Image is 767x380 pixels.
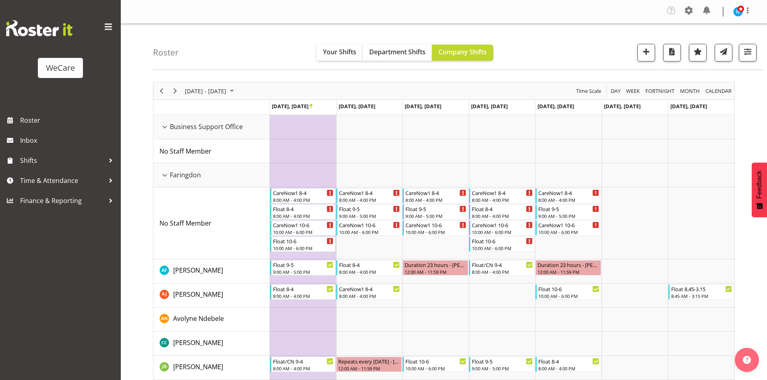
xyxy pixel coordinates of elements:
div: 12:00 AM - 11:59 PM [338,365,400,372]
div: No Staff Member"s event - CareNow1 8-4 Begin From Friday, September 26, 2025 at 8:00:00 AM GMT+12... [535,188,601,203]
td: Avolyne Ndebele resource [153,308,270,332]
div: 10:00 AM - 6:00 PM [538,229,599,235]
div: Amy Johannsen"s event - Float 8-4 Begin From Monday, September 22, 2025 at 8:00:00 AM GMT+12:00 E... [270,284,336,300]
div: 8:45 AM - 3:15 PM [671,293,732,299]
span: [DATE], [DATE] [670,103,707,110]
button: Timeline Week [625,86,641,96]
td: Faringdon resource [153,163,270,187]
div: Float 9-5 [472,357,533,365]
div: No Staff Member"s event - CareNow1 8-4 Begin From Thursday, September 25, 2025 at 8:00:00 AM GMT+... [469,188,535,203]
button: Feedback - Show survey [752,162,767,217]
div: No Staff Member"s event - Float 10-6 Begin From Monday, September 22, 2025 at 10:00:00 AM GMT+12:... [270,236,336,252]
button: Time Scale [575,86,603,96]
span: [DATE] - [DATE] [184,86,227,96]
span: [DATE], [DATE] [339,103,375,110]
div: No Staff Member"s event - Float 9-5 Begin From Friday, September 26, 2025 at 9:00:00 AM GMT+12:00... [535,204,601,220]
span: [PERSON_NAME] [173,266,223,275]
div: Next [168,82,182,99]
div: CareNow1 10-6 [538,221,599,229]
div: 8:00 AM - 4:00 PM [273,213,334,219]
span: Day [610,86,621,96]
span: Roster [20,114,117,126]
div: Duration 23 hours - [PERSON_NAME] [405,261,466,269]
button: Download a PDF of the roster according to the set date range. [663,44,681,62]
td: Charlotte Courtney resource [153,332,270,356]
td: Business Support Office resource [153,115,270,139]
span: Your Shifts [323,47,356,56]
div: Amy Johannsen"s event - CareNow1 8-4 Begin From Tuesday, September 23, 2025 at 8:00:00 AM GMT+12:... [336,284,402,300]
div: Float 9-5 [273,261,334,269]
span: Business Support Office [170,122,243,131]
div: Alex Ferguson"s event - Duration 23 hours - Alex Ferguson Begin From Friday, September 26, 2025 a... [535,260,601,275]
div: 9:00 AM - 5:00 PM [472,365,533,372]
div: 8:00 AM - 4:00 PM [339,197,400,203]
span: Company Shifts [438,47,487,56]
button: Add a new shift [637,44,655,62]
span: Shifts [20,154,105,166]
span: Department Shifts [369,47,426,56]
button: Company Shifts [432,45,493,61]
div: Jane Arps"s event - Float 8-4 Begin From Friday, September 26, 2025 at 8:00:00 AM GMT+12:00 Ends ... [535,357,601,372]
div: Alex Ferguson"s event - Duration 23 hours - Alex Ferguson Begin From Wednesday, September 24, 202... [403,260,468,275]
div: No Staff Member"s event - Float 8-4 Begin From Thursday, September 25, 2025 at 8:00:00 AM GMT+12:... [469,204,535,220]
div: 8:00 AM - 4:00 PM [472,213,533,219]
a: [PERSON_NAME] [173,290,223,299]
div: No Staff Member"s event - CareNow1 10-6 Begin From Tuesday, September 23, 2025 at 10:00:00 AM GMT... [336,220,402,236]
button: Department Shifts [363,45,432,61]
button: September 22 - 28, 2025 [184,86,238,96]
span: Avolyne Ndebele [173,314,224,323]
div: CareNow1 8-4 [538,189,599,197]
div: 8:00 AM - 4:00 PM [339,269,400,275]
div: Jane Arps"s event - Float/CN 9-4 Begin From Monday, September 22, 2025 at 8:00:00 AM GMT+12:00 En... [270,357,336,372]
div: No Staff Member"s event - CareNow1 10-6 Begin From Monday, September 22, 2025 at 10:00:00 AM GMT+... [270,220,336,236]
a: No Staff Member [159,218,211,228]
div: No Staff Member"s event - CareNow1 10-6 Begin From Wednesday, September 24, 2025 at 10:00:00 AM G... [403,220,468,236]
button: Send a list of all shifts for the selected filtered period to all rostered employees. [715,44,732,62]
span: calendar [705,86,732,96]
span: [DATE], [DATE] [405,103,441,110]
span: [DATE], [DATE] [604,103,641,110]
span: Faringdon [170,170,201,180]
button: Month [704,86,733,96]
td: No Staff Member resource [153,187,270,259]
div: No Staff Member"s event - Float 9-5 Begin From Tuesday, September 23, 2025 at 9:00:00 AM GMT+12:0... [336,204,402,220]
div: No Staff Member"s event - CareNow1 10-6 Begin From Thursday, September 25, 2025 at 10:00:00 AM GM... [469,220,535,236]
div: Float 8-4 [273,285,334,293]
div: Float 9-5 [405,205,466,213]
span: [DATE], [DATE] [471,103,508,110]
div: Alex Ferguson"s event - Float/CN 9-4 Begin From Thursday, September 25, 2025 at 8:00:00 AM GMT+12... [469,260,535,275]
div: Float 10-6 [538,285,599,293]
div: Float 8-4 [538,357,599,365]
td: Alex Ferguson resource [153,259,270,283]
div: Float 8-4 [472,205,533,213]
span: Inbox [20,134,117,146]
div: No Staff Member"s event - CareNow1 8-4 Begin From Wednesday, September 24, 2025 at 8:00:00 AM GMT... [403,188,468,203]
div: Previous [155,82,168,99]
div: Duration 23 hours - [PERSON_NAME] [538,261,599,269]
div: Amy Johannsen"s event - Float 10-6 Begin From Friday, September 26, 2025 at 10:00:00 AM GMT+12:00... [535,284,601,300]
div: 9:00 AM - 5:00 PM [538,213,599,219]
div: CareNow1 10-6 [405,221,466,229]
div: 8:00 AM - 4:00 PM [273,365,334,372]
div: 8:00 AM - 4:00 PM [538,197,599,203]
div: Jane Arps"s event - Float 10-6 Begin From Wednesday, September 24, 2025 at 10:00:00 AM GMT+12:00 ... [403,357,468,372]
div: 10:00 AM - 6:00 PM [273,245,334,251]
div: 8:00 AM - 4:00 PM [472,269,533,275]
div: Float 9-5 [538,205,599,213]
img: help-xxl-2.png [743,356,751,364]
div: 8:00 AM - 4:00 PM [405,197,466,203]
div: CareNow1 10-6 [339,221,400,229]
button: Timeline Day [610,86,622,96]
div: Jane Arps"s event - Repeats every tuesday - Jane Arps Begin From Tuesday, September 23, 2025 at 1... [336,357,402,372]
button: Previous [156,86,167,96]
div: 12:00 AM - 11:59 PM [405,269,466,275]
div: Float 10-6 [273,237,334,245]
div: Float 8-4 [339,261,400,269]
span: No Staff Member [159,219,211,228]
div: Float/CN 9-4 [273,357,334,365]
div: No Staff Member"s event - CareNow1 8-4 Begin From Tuesday, September 23, 2025 at 8:00:00 AM GMT+1... [336,188,402,203]
div: Float 8.45-3.15 [671,285,732,293]
div: WeCare [46,62,75,74]
button: Highlight an important date within the roster. [689,44,707,62]
img: Rosterit website logo [6,20,72,36]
